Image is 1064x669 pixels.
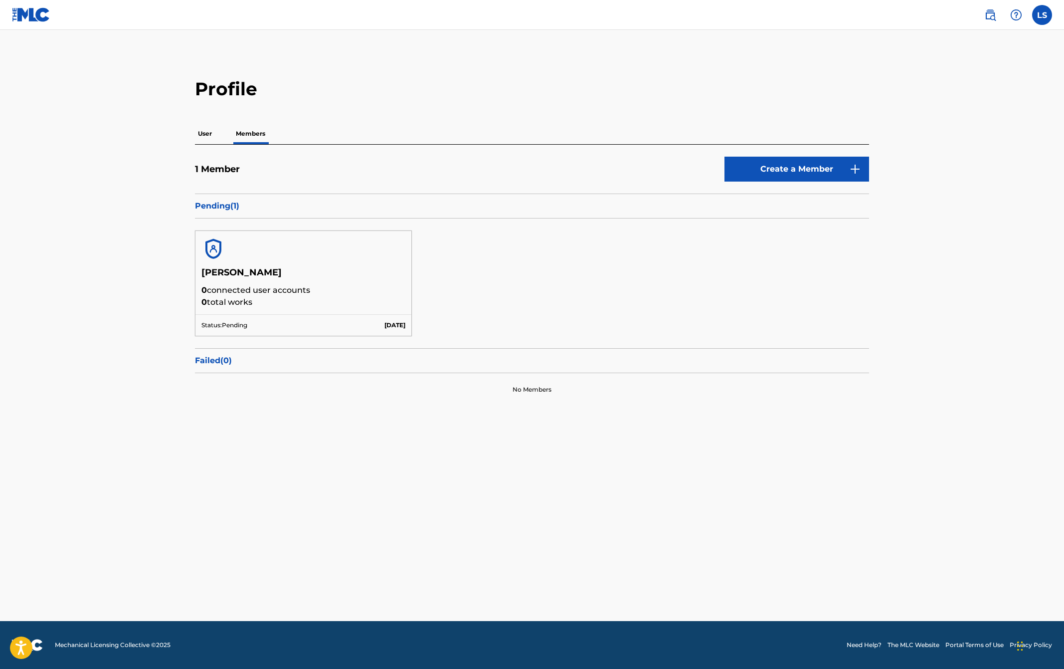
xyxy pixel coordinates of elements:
div: User Menu [1032,5,1052,25]
a: Public Search [980,5,1000,25]
img: account [201,237,225,261]
img: search [984,9,996,21]
iframe: Chat Widget [1014,621,1064,669]
a: Create a Member [724,157,869,182]
p: connected user accounts [201,284,405,296]
img: MLC Logo [12,7,50,22]
a: Privacy Policy [1010,641,1052,650]
span: Mechanical Licensing Collective © 2025 [55,641,171,650]
img: logo [12,639,43,651]
p: total works [201,296,405,308]
a: The MLC Website [887,641,939,650]
img: 9d2ae6d4665cec9f34b9.svg [849,163,861,175]
p: [DATE] [384,321,405,330]
div: Drag [1017,631,1023,661]
p: Members [233,123,268,144]
p: User [195,123,215,144]
a: Portal Terms of Use [945,641,1004,650]
img: help [1010,9,1022,21]
h2: Profile [195,78,869,100]
div: Help [1006,5,1026,25]
h5: 1 Member [195,164,240,175]
p: Pending ( 1 ) [195,200,869,212]
h5: [PERSON_NAME] [201,267,405,284]
p: Status: Pending [201,321,247,330]
a: Need Help? [847,641,882,650]
iframe: Resource Center [1036,470,1064,551]
span: 0 [201,297,207,307]
p: Failed ( 0 ) [195,355,869,367]
p: No Members [513,385,551,394]
span: 0 [201,285,207,295]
